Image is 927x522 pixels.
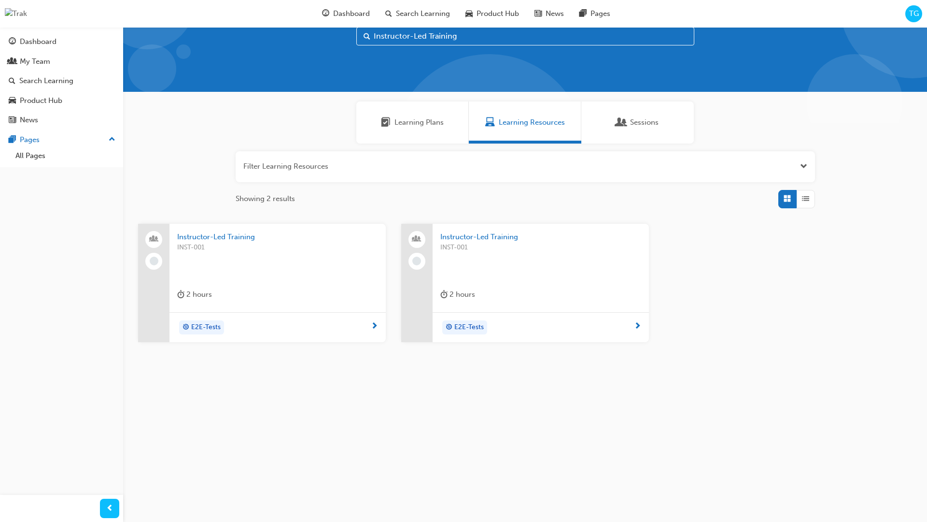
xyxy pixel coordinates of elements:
span: Sessions [617,117,626,128]
a: Dashboard [4,33,119,51]
span: news-icon [9,116,16,125]
span: Product Hub [477,8,519,19]
span: Pages [590,8,610,19]
a: Instructor-Led TrainingINST-001duration-icon 2 hourstarget-iconE2E-Tests [138,224,386,343]
span: INST-001 [440,242,641,253]
span: Dashboard [333,8,370,19]
a: SessionsSessions [581,101,694,144]
span: people-icon [151,233,157,246]
span: TG [909,8,919,19]
span: Instructor-Led Training [177,232,378,243]
div: Pages [20,134,40,145]
span: Instructor-Led Training [440,232,641,243]
span: Learning Resources [485,117,495,128]
span: news-icon [534,8,542,20]
a: car-iconProduct Hub [458,4,527,24]
button: TG [905,5,922,22]
div: News [20,115,38,126]
span: E2E-Tests [454,322,484,333]
a: pages-iconPages [572,4,618,24]
span: duration-icon [440,289,448,301]
span: guage-icon [9,38,16,46]
div: Dashboard [20,36,56,47]
a: news-iconNews [527,4,572,24]
div: 2 hours [177,289,212,301]
span: duration-icon [177,289,184,301]
button: Open the filter [800,161,807,172]
span: prev-icon [106,503,113,515]
span: next-icon [634,322,641,331]
span: Learning Plans [394,117,444,128]
span: car-icon [9,97,16,105]
a: search-iconSearch Learning [378,4,458,24]
span: Grid [784,193,791,204]
span: pages-icon [9,136,16,145]
span: Sessions [630,117,659,128]
a: Instructor-Led TrainingINST-001duration-icon 2 hourstarget-iconE2E-Tests [401,224,649,343]
a: Search Learning [4,72,119,90]
span: News [546,8,564,19]
div: My Team [20,56,50,67]
button: Pages [4,131,119,149]
div: Search Learning [19,75,73,87]
span: learningRecordVerb_NONE-icon [150,257,158,265]
a: Learning ResourcesLearning Resources [469,101,581,144]
span: pages-icon [579,8,587,20]
a: My Team [4,53,119,71]
span: car-icon [465,8,473,20]
span: search-icon [9,77,15,86]
span: people-icon [9,58,16,66]
a: guage-iconDashboard [314,4,378,24]
span: Learning Resources [499,117,565,128]
a: Learning PlansLearning Plans [356,101,469,144]
span: Search [364,31,370,42]
img: Trak [5,8,27,19]
span: target-icon [446,321,452,334]
span: people-icon [413,233,420,246]
button: DashboardMy TeamSearch LearningProduct HubNews [4,31,119,131]
span: Search Learning [396,8,450,19]
span: target-icon [183,321,189,334]
span: up-icon [109,133,115,146]
div: 2 hours [440,289,475,301]
span: E2E-Tests [191,322,221,333]
span: Showing 2 results [236,193,295,204]
span: search-icon [385,8,392,20]
a: Product Hub [4,92,119,110]
span: INST-001 [177,242,378,253]
div: Product Hub [20,95,62,106]
input: Search... [356,27,694,45]
span: guage-icon [322,8,329,20]
span: next-icon [371,322,378,331]
span: Learning Plans [381,117,391,128]
span: learningRecordVerb_NONE-icon [412,257,421,265]
span: List [802,193,809,204]
a: All Pages [12,148,119,163]
a: News [4,111,119,129]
